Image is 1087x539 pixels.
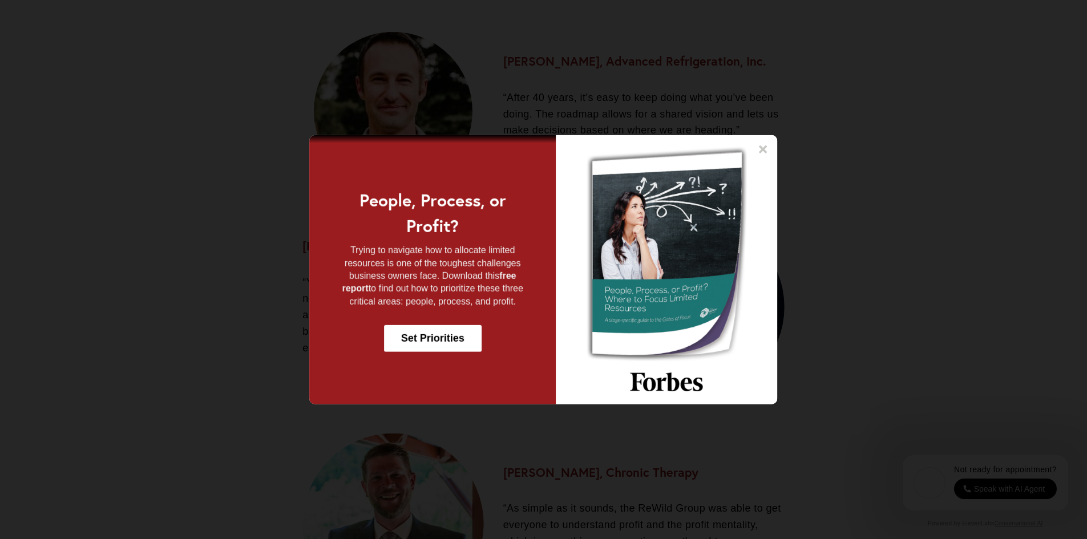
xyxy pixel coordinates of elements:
[384,325,482,352] a: Set Priorities
[333,187,534,238] h2: People, Process, or Profit?
[349,283,523,306] span: to find out how to prioritize these three critical areas: people, process, and profit.
[345,245,521,281] span: Trying to navigate how to allocate limited resources is one of the toughest challenges business o...
[556,135,777,404] img: GOF LeadGen Popup
[342,271,516,293] strong: free report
